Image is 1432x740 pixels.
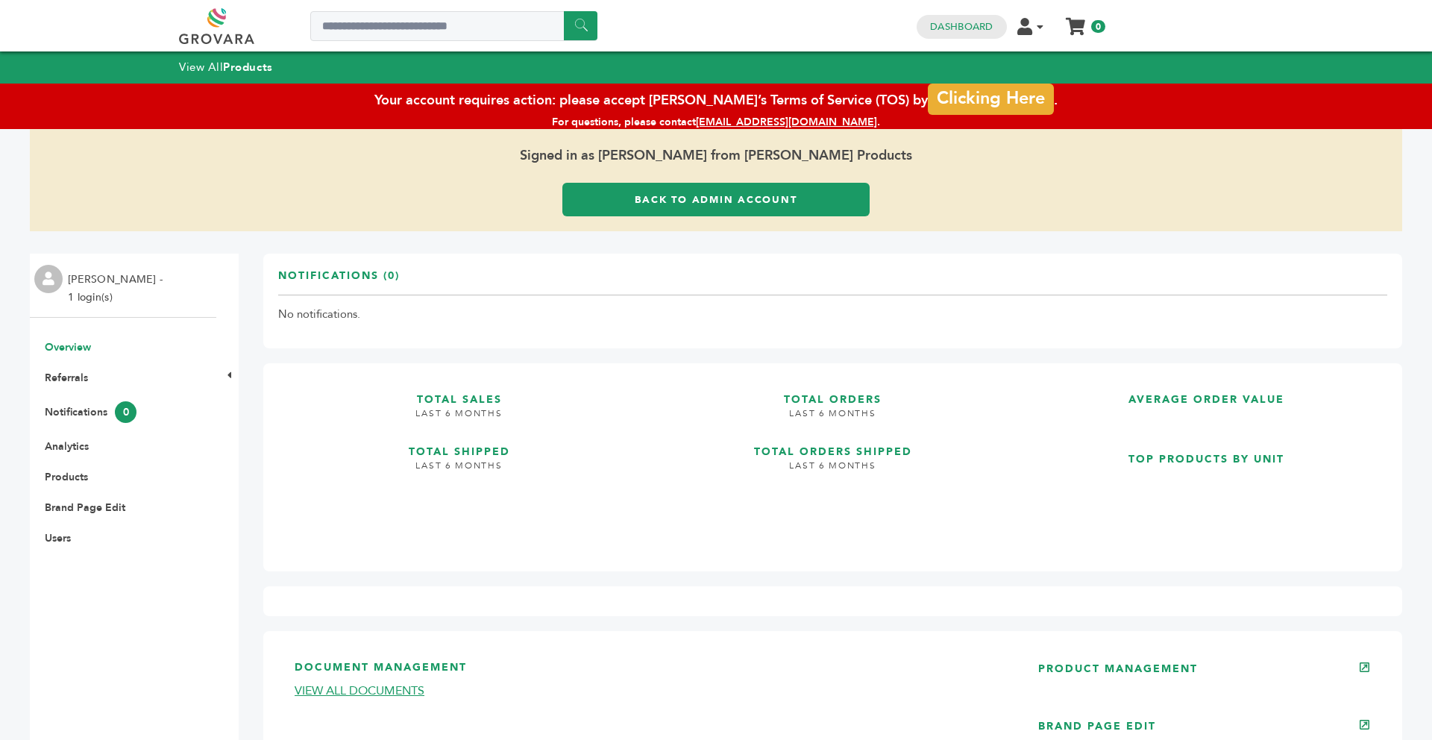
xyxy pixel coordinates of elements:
a: PRODUCT MANAGEMENT [1038,662,1198,676]
span: 0 [115,401,136,423]
a: Users [45,531,71,545]
a: AVERAGE ORDER VALUE [1026,378,1387,426]
span: 0 [1091,20,1105,33]
a: BRAND PAGE EDIT [1038,719,1156,733]
h4: LAST 6 MONTHS [278,460,640,483]
input: Search a product or brand... [310,11,597,41]
strong: Products [223,60,272,75]
h3: TOTAL ORDERS SHIPPED [652,430,1014,460]
a: TOTAL SALES LAST 6 MONTHS TOTAL SHIPPED LAST 6 MONTHS [278,378,640,545]
a: Analytics [45,439,89,454]
a: Brand Page Edit [45,501,125,515]
td: No notifications. [278,295,1387,334]
img: profile.png [34,265,63,293]
a: [EMAIL_ADDRESS][DOMAIN_NAME] [696,115,877,129]
a: Back to Admin Account [562,183,870,216]
h3: TOTAL SALES [278,378,640,407]
a: Products [45,470,88,484]
a: View AllProducts [179,60,273,75]
a: Overview [45,340,91,354]
li: [PERSON_NAME] - 1 login(s) [68,271,166,307]
h4: LAST 6 MONTHS [652,460,1014,483]
h3: Notifications (0) [278,269,400,295]
a: VIEW ALL DOCUMENTS [295,683,424,699]
a: Dashboard [930,20,993,34]
h4: LAST 6 MONTHS [278,407,640,431]
h3: TOP PRODUCTS BY UNIT [1026,438,1387,467]
h3: TOTAL SHIPPED [278,430,640,460]
h4: LAST 6 MONTHS [652,407,1014,431]
a: Clicking Here [928,84,1053,115]
a: TOTAL ORDERS LAST 6 MONTHS TOTAL ORDERS SHIPPED LAST 6 MONTHS [652,378,1014,545]
h3: AVERAGE ORDER VALUE [1026,378,1387,407]
a: My Cart [1067,13,1084,29]
a: Notifications0 [45,405,136,419]
a: Referrals [45,371,88,385]
span: Signed in as [PERSON_NAME] from [PERSON_NAME] Products [30,129,1402,183]
h3: DOCUMENT MANAGEMENT [295,660,993,683]
a: TOP PRODUCTS BY UNIT [1026,438,1387,545]
h3: TOTAL ORDERS [652,378,1014,407]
